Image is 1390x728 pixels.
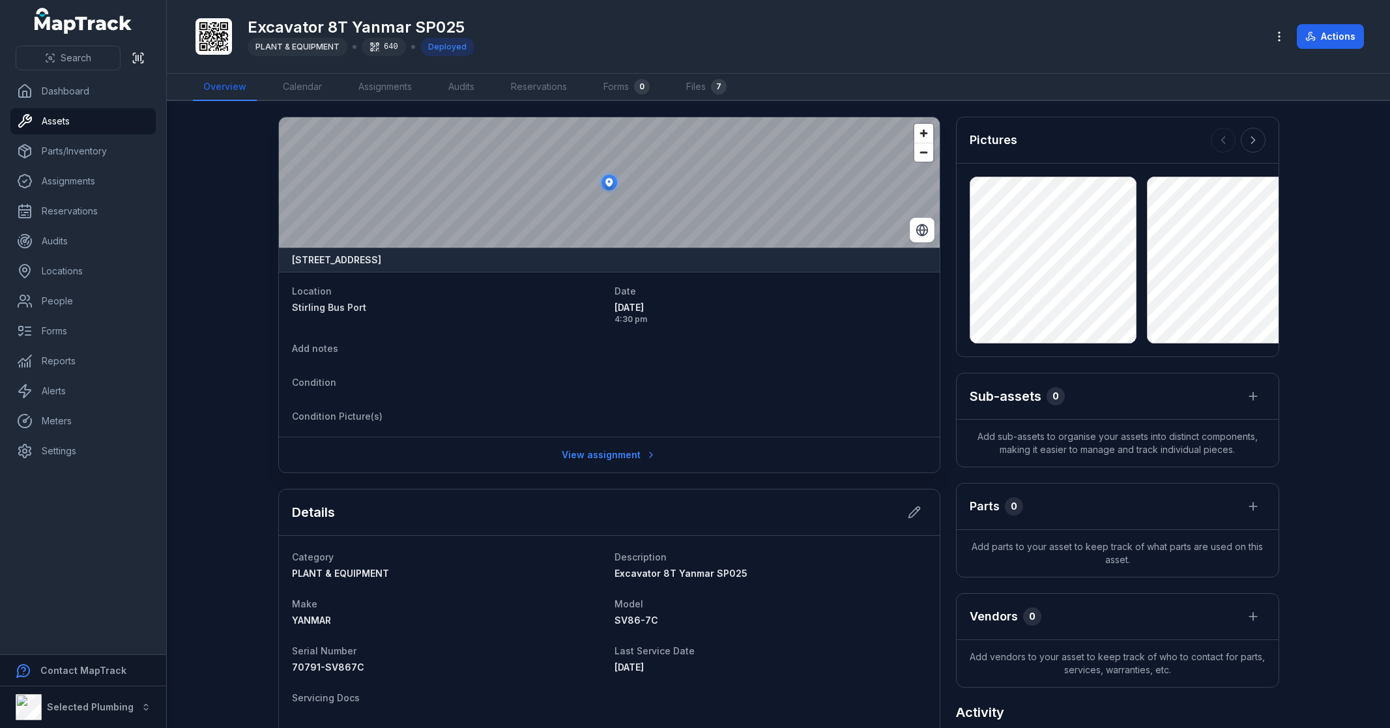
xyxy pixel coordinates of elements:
a: Parts/Inventory [10,138,156,164]
span: Add vendors to your asset to keep track of who to contact for parts, services, warranties, etc. [957,640,1279,687]
span: Condition [292,377,336,388]
span: Category [292,551,334,562]
a: Calendar [272,74,332,101]
a: Reservations [10,198,156,224]
a: Locations [10,258,156,284]
a: Files7 [676,74,737,101]
time: 9/23/2025, 4:30:57 PM [615,301,927,325]
a: MapTrack [35,8,132,34]
span: Search [61,51,91,65]
strong: Selected Plumbing [47,701,134,712]
span: 70791-SV867C [292,662,364,673]
div: 640 [362,38,406,56]
span: Servicing Docs [292,692,360,703]
button: Switch to Satellite View [910,218,934,242]
a: Audits [438,74,485,101]
span: Add parts to your asset to keep track of what parts are used on this asset. [957,530,1279,577]
div: 0 [1005,497,1023,516]
time: 6/6/2025, 12:00:00 AM [615,662,644,673]
span: Serial Number [292,645,356,656]
span: Add sub-assets to organise your assets into distinct components, making it easier to manage and t... [957,420,1279,467]
span: Condition Picture(s) [292,411,383,422]
a: Settings [10,438,156,464]
span: Description [615,551,667,562]
span: Location [292,285,332,297]
a: Forms0 [593,74,660,101]
a: View assignment [553,443,665,467]
a: Assignments [348,74,422,101]
h2: Details [292,503,335,521]
div: 0 [1023,607,1041,626]
a: Overview [193,74,257,101]
a: Meters [10,408,156,434]
h3: Pictures [970,131,1017,149]
span: 4:30 pm [615,314,927,325]
button: Actions [1297,24,1364,49]
span: Last Service Date [615,645,695,656]
span: Stirling Bus Port [292,302,366,313]
span: YANMAR [292,615,331,626]
span: Date [615,285,636,297]
a: Alerts [10,378,156,404]
span: Model [615,598,643,609]
a: Reservations [500,74,577,101]
a: Dashboard [10,78,156,104]
a: Forms [10,318,156,344]
a: People [10,288,156,314]
a: Audits [10,228,156,254]
span: Add notes [292,343,338,354]
a: Reports [10,348,156,374]
a: Assets [10,108,156,134]
span: [DATE] [615,301,927,314]
a: Assignments [10,168,156,194]
h3: Parts [970,497,1000,516]
div: 0 [1047,387,1065,405]
span: [DATE] [615,662,644,673]
h3: Vendors [970,607,1018,626]
span: PLANT & EQUIPMENT [255,42,340,51]
button: Search [16,46,121,70]
button: Zoom out [914,143,933,162]
strong: Contact MapTrack [40,665,126,676]
h2: Activity [956,703,1004,721]
strong: [STREET_ADDRESS] [292,254,381,267]
canvas: Map [279,117,940,248]
span: SV86-7C [615,615,658,626]
h2: Sub-assets [970,387,1041,405]
a: Stirling Bus Port [292,301,604,314]
span: Excavator 8T Yanmar SP025 [615,568,747,579]
button: Zoom in [914,124,933,143]
div: 0 [634,79,650,95]
div: 7 [711,79,727,95]
div: Deployed [420,38,474,56]
span: PLANT & EQUIPMENT [292,568,389,579]
h1: Excavator 8T Yanmar SP025 [248,17,474,38]
span: Make [292,598,317,609]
